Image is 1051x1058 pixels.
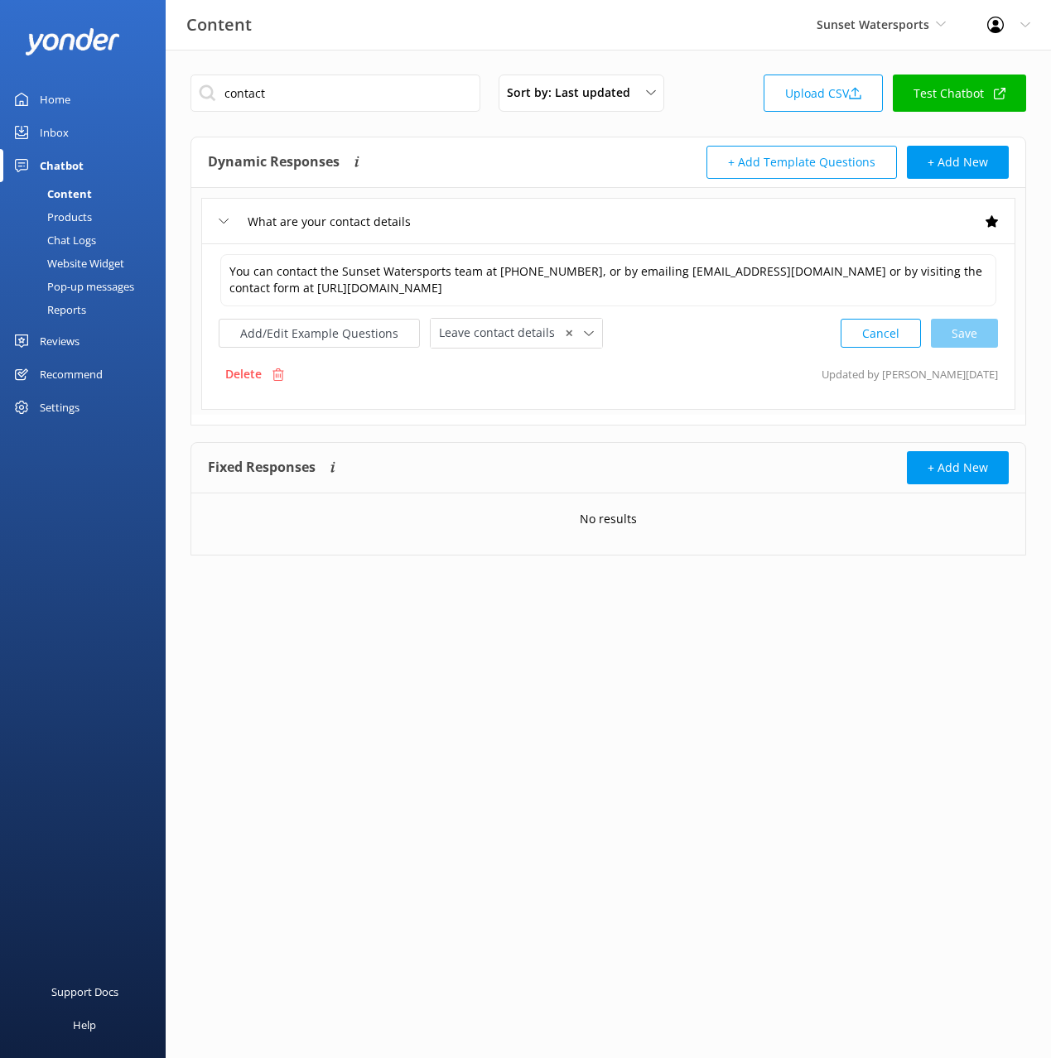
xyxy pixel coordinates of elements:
[25,28,120,55] img: yonder-white-logo.png
[764,75,883,112] a: Upload CSV
[817,17,929,32] span: Sunset Watersports
[40,149,84,182] div: Chatbot
[565,325,573,341] span: ✕
[439,324,565,342] span: Leave contact details
[706,146,897,179] button: + Add Template Questions
[208,451,316,484] h4: Fixed Responses
[580,510,637,528] p: No results
[190,75,480,112] input: Search all Chatbot Content
[10,228,96,252] div: Chat Logs
[40,391,80,424] div: Settings
[10,298,86,321] div: Reports
[225,365,262,383] p: Delete
[186,12,252,38] h3: Content
[507,84,640,102] span: Sort by: Last updated
[10,252,124,275] div: Website Widget
[893,75,1026,112] a: Test Chatbot
[10,205,166,228] a: Products
[40,83,70,116] div: Home
[219,319,420,348] button: Add/Edit Example Questions
[907,451,1009,484] button: + Add New
[10,252,166,275] a: Website Widget
[40,358,103,391] div: Recommend
[907,146,1009,179] button: + Add New
[220,254,996,306] textarea: You can contact the Sunset Watersports team at [PHONE_NUMBER], or by emailing [EMAIL_ADDRESS][DOM...
[10,275,134,298] div: Pop-up messages
[10,182,166,205] a: Content
[10,228,166,252] a: Chat Logs
[841,319,921,348] button: Cancel
[10,182,92,205] div: Content
[822,358,998,390] p: Updated by [PERSON_NAME] [DATE]
[51,975,118,1008] div: Support Docs
[10,205,92,228] div: Products
[40,116,69,149] div: Inbox
[10,298,166,321] a: Reports
[40,325,80,358] div: Reviews
[73,1008,96,1041] div: Help
[10,275,166,298] a: Pop-up messages
[208,146,340,179] h4: Dynamic Responses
